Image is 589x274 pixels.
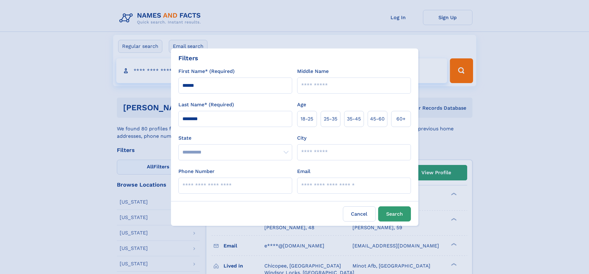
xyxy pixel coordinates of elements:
[178,68,235,75] label: First Name* (Required)
[347,115,361,123] span: 35‑45
[178,101,234,108] label: Last Name* (Required)
[370,115,385,123] span: 45‑60
[378,206,411,221] button: Search
[343,206,376,221] label: Cancel
[297,168,310,175] label: Email
[324,115,337,123] span: 25‑35
[178,168,215,175] label: Phone Number
[297,101,306,108] label: Age
[178,53,198,63] div: Filters
[297,68,329,75] label: Middle Name
[301,115,313,123] span: 18‑25
[396,115,406,123] span: 60+
[297,134,306,142] label: City
[178,134,292,142] label: State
